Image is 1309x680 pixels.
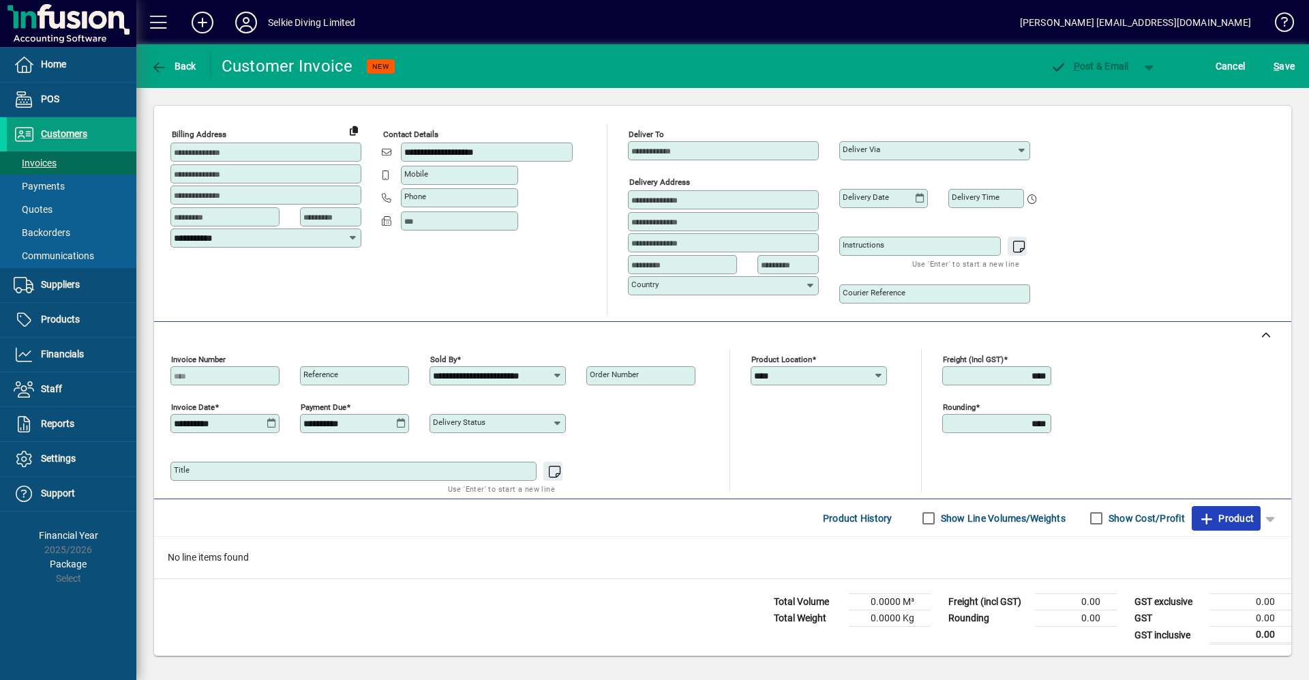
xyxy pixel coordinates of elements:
[448,481,555,497] mat-hint: Use 'Enter' to start a new line
[136,54,211,78] app-page-header-button: Back
[843,192,889,202] mat-label: Delivery date
[938,512,1066,525] label: Show Line Volumes/Weights
[433,417,485,427] mat-label: Delivery status
[7,48,136,82] a: Home
[1265,3,1292,47] a: Knowledge Base
[1043,54,1136,78] button: Post & Email
[1035,610,1117,627] td: 0.00
[7,338,136,372] a: Financials
[41,314,80,325] span: Products
[751,355,812,364] mat-label: Product location
[41,349,84,359] span: Financials
[7,477,136,511] a: Support
[41,279,80,290] span: Suppliers
[41,418,74,429] span: Reports
[7,407,136,441] a: Reports
[1020,12,1251,33] div: [PERSON_NAME] [EMAIL_ADDRESS][DOMAIN_NAME]
[849,610,931,627] td: 0.0000 Kg
[171,402,215,412] mat-label: Invoice date
[7,303,136,337] a: Products
[7,151,136,175] a: Invoices
[404,192,426,201] mat-label: Phone
[7,221,136,244] a: Backorders
[1050,61,1129,72] span: ost & Email
[39,530,98,541] span: Financial Year
[41,128,87,139] span: Customers
[41,383,62,394] span: Staff
[14,227,70,238] span: Backorders
[1212,54,1249,78] button: Cancel
[1209,610,1291,627] td: 0.00
[943,402,976,412] mat-label: Rounding
[147,54,200,78] button: Back
[912,256,1019,271] mat-hint: Use 'Enter' to start a new line
[7,268,136,302] a: Suppliers
[1209,627,1291,644] td: 0.00
[372,62,389,71] span: NEW
[1274,61,1279,72] span: S
[942,610,1035,627] td: Rounding
[823,507,892,529] span: Product History
[1074,61,1080,72] span: P
[181,10,224,35] button: Add
[50,559,87,570] span: Package
[1270,54,1298,78] button: Save
[41,488,75,499] span: Support
[224,10,268,35] button: Profile
[1035,594,1117,610] td: 0.00
[404,169,428,179] mat-label: Mobile
[174,465,190,475] mat-label: Title
[171,355,226,364] mat-label: Invoice number
[1192,506,1261,531] button: Product
[151,61,196,72] span: Back
[268,12,356,33] div: Selkie Diving Limited
[14,250,94,261] span: Communications
[590,370,639,379] mat-label: Order number
[7,175,136,198] a: Payments
[222,55,353,77] div: Customer Invoice
[1209,594,1291,610] td: 0.00
[1128,610,1209,627] td: GST
[952,192,999,202] mat-label: Delivery time
[41,93,59,104] span: POS
[301,402,346,412] mat-label: Payment due
[942,594,1035,610] td: Freight (incl GST)
[14,158,57,168] span: Invoices
[1274,55,1295,77] span: ave
[1216,55,1246,77] span: Cancel
[14,204,52,215] span: Quotes
[631,280,659,289] mat-label: Country
[843,145,880,154] mat-label: Deliver via
[7,442,136,476] a: Settings
[629,130,664,139] mat-label: Deliver To
[41,59,66,70] span: Home
[41,453,76,464] span: Settings
[767,610,849,627] td: Total Weight
[430,355,457,364] mat-label: Sold by
[849,594,931,610] td: 0.0000 M³
[343,119,365,141] button: Copy to Delivery address
[817,506,898,531] button: Product History
[303,370,338,379] mat-label: Reference
[1128,594,1209,610] td: GST exclusive
[7,372,136,406] a: Staff
[843,288,905,297] mat-label: Courier Reference
[1128,627,1209,644] td: GST inclusive
[843,240,884,250] mat-label: Instructions
[7,198,136,221] a: Quotes
[1199,507,1254,529] span: Product
[1106,512,1185,525] label: Show Cost/Profit
[767,594,849,610] td: Total Volume
[943,355,1004,364] mat-label: Freight (incl GST)
[14,181,65,192] span: Payments
[7,244,136,267] a: Communications
[7,83,136,117] a: POS
[154,537,1291,578] div: No line items found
